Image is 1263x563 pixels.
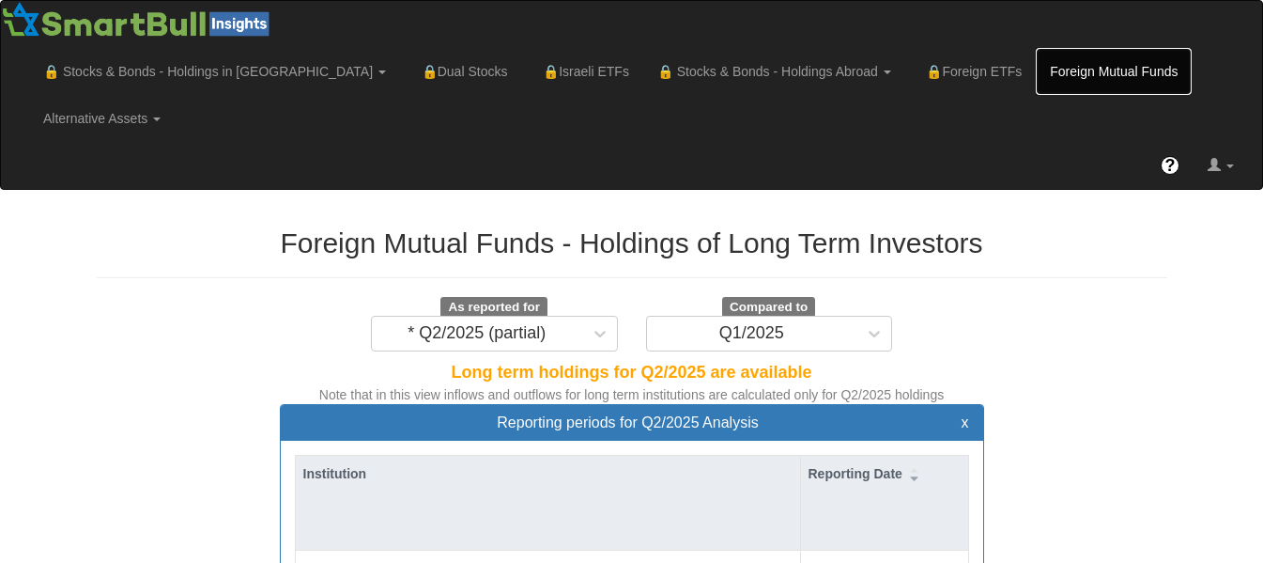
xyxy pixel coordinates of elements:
[497,414,758,430] span: Reporting periods for Q2/2025 Analysis
[97,361,1167,385] div: Long term holdings for Q2/2025 are available
[719,324,784,343] div: Q1/2025
[440,297,547,318] span: As reported for
[400,48,521,95] a: 🔒Dual Stocks
[29,48,400,95] a: 🔒 Stocks & Bonds - Holdings in [GEOGRAPHIC_DATA]
[801,456,968,492] div: Reporting Date
[643,48,905,95] a: 🔒 Stocks & Bonds - Holdings Abroad
[722,297,815,318] span: Compared to
[97,227,1167,258] h2: Foreign Mutual Funds - Holdings of Long Term Investors
[1165,156,1176,175] span: ?
[97,385,1167,404] div: Note that in this view inflows and outflows for long term institutions are calculated only for Q2...
[1147,142,1194,189] a: ?
[1036,48,1192,95] a: Foreign Mutual Funds
[521,48,642,95] a: 🔒Israeli ETFs
[1,1,277,39] img: Smartbull
[408,324,546,343] div: * Q2/2025 (partial)
[29,95,175,142] a: Alternative Assets
[962,414,969,431] button: x
[296,456,800,492] div: Institution
[905,48,1037,95] a: 🔒Foreign ETFs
